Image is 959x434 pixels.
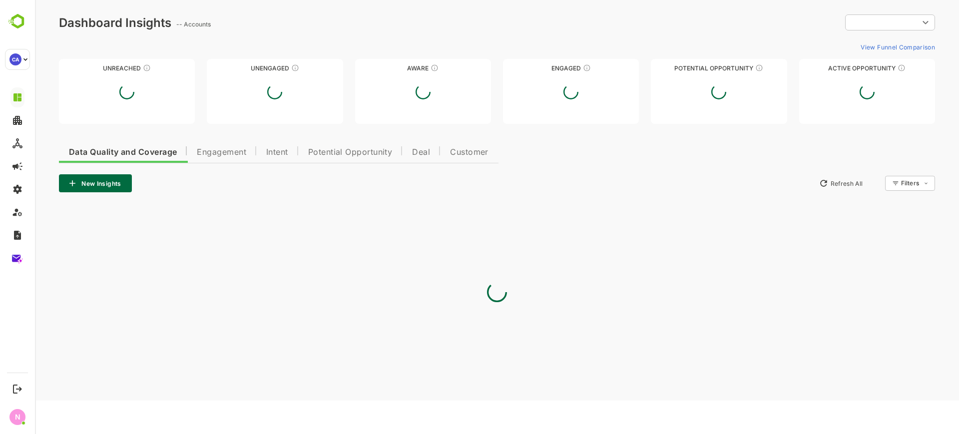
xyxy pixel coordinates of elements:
[9,409,25,425] div: N
[780,175,832,191] button: Refresh All
[548,64,556,72] div: These accounts are warm, further nurturing would qualify them to MQAs
[5,12,30,31] img: BambooboxLogoMark.f1c84d78b4c51b1a7b5f700c9845e183.svg
[822,39,900,55] button: View Funnel Comparison
[162,148,211,156] span: Engagement
[720,64,728,72] div: These accounts are MQAs and can be passed on to Inside Sales
[231,148,253,156] span: Intent
[256,64,264,72] div: These accounts have not shown enough engagement and need nurturing
[24,15,136,30] div: Dashboard Insights
[865,174,900,192] div: Filters
[273,148,358,156] span: Potential Opportunity
[616,64,752,72] div: Potential Opportunity
[10,382,24,396] button: Logout
[108,64,116,72] div: These accounts have not been engaged with for a defined time period
[468,64,604,72] div: Engaged
[764,64,900,72] div: Active Opportunity
[24,64,160,72] div: Unreached
[415,148,454,156] span: Customer
[34,148,142,156] span: Data Quality and Coverage
[396,64,404,72] div: These accounts have just entered the buying cycle and need further nurturing
[810,13,900,31] div: ​
[141,20,179,28] ag: -- Accounts
[9,53,21,65] div: CA
[320,64,456,72] div: Aware
[866,179,884,187] div: Filters
[172,64,308,72] div: Unengaged
[24,174,97,192] button: New Insights
[377,148,395,156] span: Deal
[863,64,871,72] div: These accounts have open opportunities which might be at any of the Sales Stages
